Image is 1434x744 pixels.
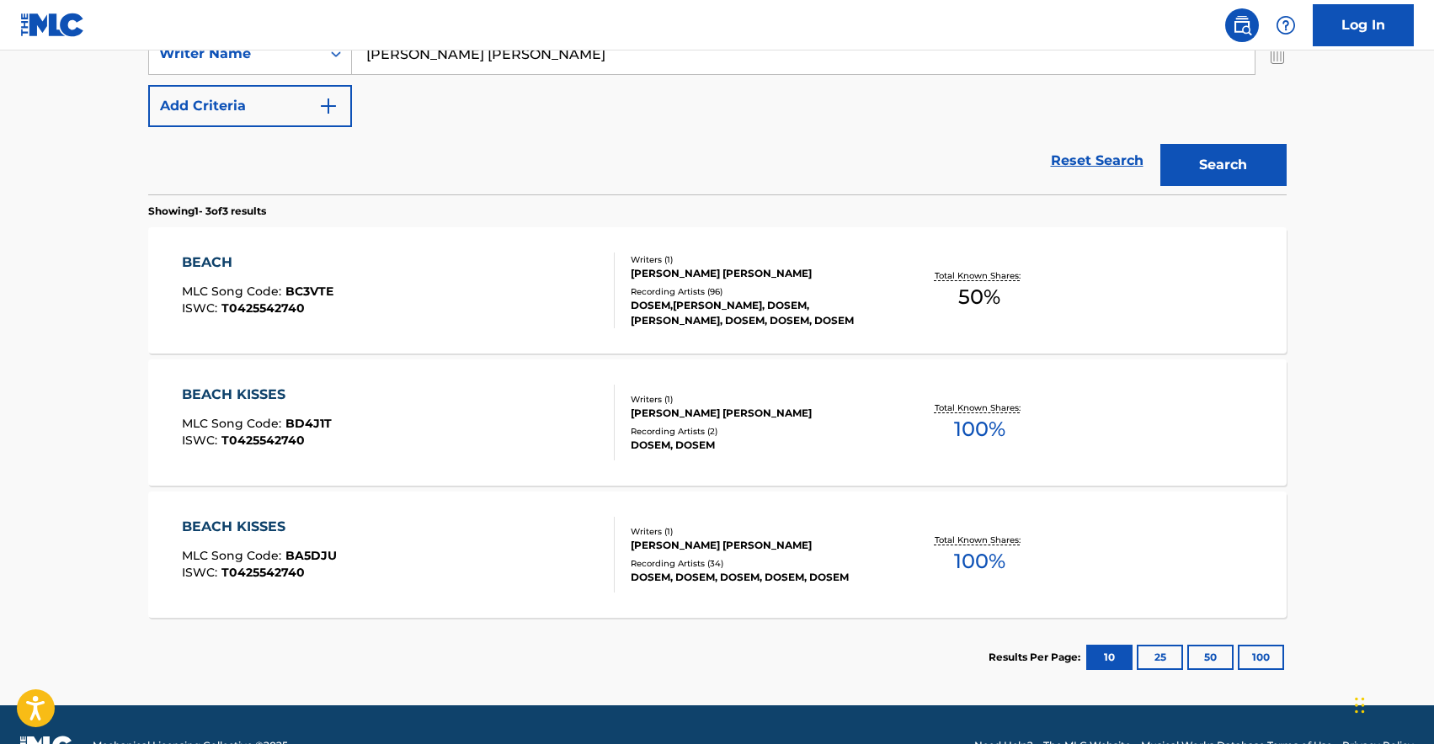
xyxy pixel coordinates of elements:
span: BA5DJU [285,548,337,563]
a: Reset Search [1042,142,1152,179]
div: [PERSON_NAME] [PERSON_NAME] [631,406,885,421]
a: Public Search [1225,8,1259,42]
p: Total Known Shares: [935,534,1025,546]
a: Log In [1313,4,1414,46]
div: Writers ( 1 ) [631,525,885,538]
span: ISWC : [182,565,221,580]
div: Help [1269,8,1303,42]
p: Showing 1 - 3 of 3 results [148,204,266,219]
p: Results Per Page: [989,650,1085,665]
span: T0425542740 [221,565,305,580]
span: ISWC : [182,300,221,316]
a: BEACH KISSESMLC Song Code:BD4J1TISWC:T0425542740Writers (1)[PERSON_NAME] [PERSON_NAME]Recording A... [148,359,1287,486]
span: MLC Song Code : [182,548,285,563]
div: DOSEM, DOSEM, DOSEM, DOSEM, DOSEM [631,570,885,585]
button: 100 [1238,645,1284,670]
div: DOSEM, DOSEM [631,438,885,453]
div: BEACH [182,252,333,273]
div: Recording Artists ( 2 ) [631,425,885,438]
a: BEACHMLC Song Code:BC3VTEISWC:T0425542740Writers (1)[PERSON_NAME] [PERSON_NAME]Recording Artists ... [148,227,1287,353]
img: search [1232,15,1252,35]
img: help [1276,15,1296,35]
div: BEACH KISSES [182,517,337,537]
div: Recording Artists ( 96 ) [631,285,885,298]
button: Search [1160,144,1287,186]
span: T0425542740 [221,300,305,316]
div: [PERSON_NAME] [PERSON_NAME] [631,538,885,553]
div: DOSEM,[PERSON_NAME], DOSEM,[PERSON_NAME], DOSEM, DOSEM, DOSEM [631,298,885,328]
div: Drag [1355,680,1365,731]
div: BEACH KISSES [182,385,332,405]
div: [PERSON_NAME] [PERSON_NAME] [631,266,885,281]
span: MLC Song Code : [182,416,285,431]
span: BC3VTE [285,284,333,299]
button: 25 [1137,645,1183,670]
button: Add Criteria [148,85,352,127]
div: Writers ( 1 ) [631,393,885,406]
img: Delete Criterion [1268,33,1287,75]
span: 100 % [954,546,1005,577]
div: Recording Artists ( 34 ) [631,557,885,570]
span: MLC Song Code : [182,284,285,299]
span: T0425542740 [221,433,305,448]
span: 100 % [954,414,1005,444]
iframe: Chat Widget [1350,663,1434,744]
img: MLC Logo [20,13,85,37]
button: 10 [1086,645,1133,670]
span: 50 % [958,282,1000,312]
img: 9d2ae6d4665cec9f34b9.svg [318,96,339,116]
span: BD4J1T [285,416,332,431]
span: ISWC : [182,433,221,448]
div: Writers ( 1 ) [631,253,885,266]
p: Total Known Shares: [935,269,1025,282]
button: 50 [1187,645,1234,670]
p: Total Known Shares: [935,401,1025,414]
div: Writer Name [159,44,311,64]
a: BEACH KISSESMLC Song Code:BA5DJUISWC:T0425542740Writers (1)[PERSON_NAME] [PERSON_NAME]Recording A... [148,492,1287,618]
